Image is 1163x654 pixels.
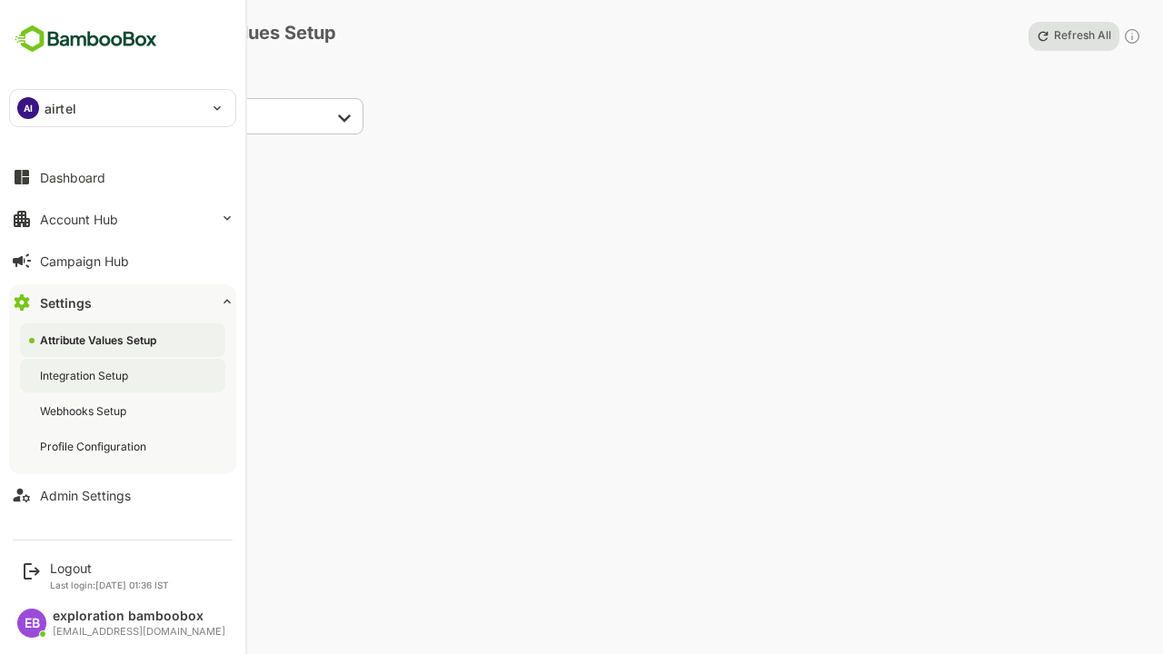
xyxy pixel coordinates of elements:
div: Profile Configuration [40,439,150,454]
button: Dashboard [9,159,236,195]
div: ​ [136,98,363,134]
button: Admin Settings [9,477,236,513]
div: Logout [50,560,169,576]
button: Settings [9,284,236,321]
div: Admin Settings [40,488,131,503]
p: airtel [45,99,76,118]
div: Click to refresh values for all attributes in the selected attribute category [1123,22,1141,50]
div: AIairtel [10,90,235,126]
div: Account Hub [40,212,118,227]
img: BambooboxFullLogoMark.5f36c76dfaba33ec1ec1367b70bb1252.svg [9,22,163,56]
div: Attribute Values Setup [40,332,160,348]
button: Campaign Hub [9,243,236,279]
button: Account Hub [9,201,236,237]
div: [EMAIL_ADDRESS][DOMAIN_NAME] [53,626,225,638]
div: Campaign Hub [40,253,129,269]
div: AI [17,97,39,119]
div: Webhooks Setup [40,403,130,419]
div: Dashboard [40,170,105,185]
p: Attribute Category [141,73,393,86]
div: Settings [40,295,92,311]
div: Integration Setup [40,368,132,383]
div: exploration bamboobox [53,609,225,624]
div: EB [17,609,46,638]
p: Last login: [DATE] 01:36 IST [50,580,169,590]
